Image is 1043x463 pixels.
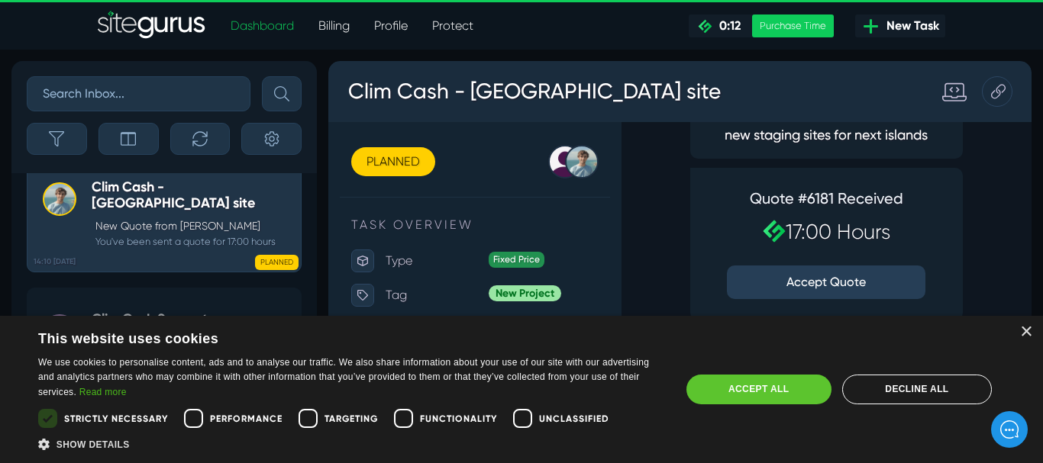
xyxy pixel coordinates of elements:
[654,15,684,46] div: Copy this Task URL
[420,412,497,426] span: Functionality
[95,218,293,234] p: New Quote from [PERSON_NAME]
[98,11,206,41] a: SiteGurus
[420,11,486,41] a: Protect
[92,311,293,328] h5: Clim Cash Support
[160,224,233,240] span: New Project
[399,204,597,238] button: Accept Quote
[306,11,362,41] a: Billing
[57,188,160,211] p: Type
[752,14,834,37] div: Purchase Time
[127,330,152,344] span: 0:00
[19,11,393,50] h3: Clim Cash - [GEOGRAPHIC_DATA] site
[92,179,293,212] h5: Clim Cash - [GEOGRAPHIC_DATA] site
[399,128,597,146] h4: Quote #6181 Received
[539,412,609,426] span: Unclassified
[38,357,649,398] span: We use cookies to personalise content, ads and to analyse our traffic. We also share information ...
[210,412,283,426] span: Performance
[34,256,76,268] b: 14:10 [DATE]
[713,18,741,33] span: 0:12
[599,18,638,43] div: Standard
[362,11,420,41] a: Profile
[686,375,831,404] div: Accept all
[325,412,378,426] span: Targeting
[57,223,160,246] p: Tag
[98,11,206,41] img: Sitegurus Logo
[218,11,306,41] a: Dashboard
[689,14,834,37] a: 0:12 Purchase Time
[92,234,293,249] small: You've been sent a quote for 17:00 hours
[38,325,623,348] div: This website uses cookies
[23,155,270,173] p: TASK OVERVIEW
[64,272,230,316] th: Total Budget
[38,436,661,452] div: Show details
[79,387,127,397] a: Read more, opens a new window
[1020,326,1032,338] div: Close
[57,439,130,450] span: Show details
[27,76,250,111] input: Search Inbox...
[880,17,939,35] span: New Task
[164,328,184,348] a: +
[991,411,1028,448] iframe: gist-messenger-bubble-iframe
[842,375,992,404] div: Decline all
[399,159,597,183] h2: 17:00 Hours
[255,255,299,270] span: PLANNED
[376,43,621,84] span: Build connection from middle server to new staging sites for next islands
[27,288,302,403] a: 10:12 [DATE] Clim Cash SupportQuote Accepted The quote for 0:48 hours has been accepted ONGOING
[370,259,407,284] small: 14:10[DATE]
[23,86,107,115] a: PLANNED
[160,191,216,207] span: Fixed Price
[64,412,168,426] span: Strictly necessary
[27,156,302,272] a: 14:10 [DATE] Clim Cash - [GEOGRAPHIC_DATA] siteNew Quote from [PERSON_NAME] You've been sent a qu...
[855,14,945,37] a: New Task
